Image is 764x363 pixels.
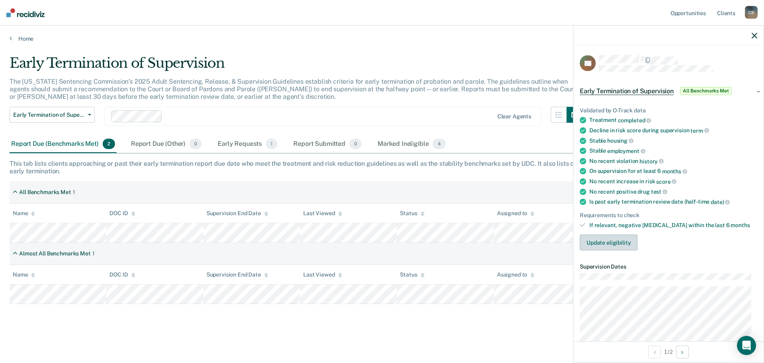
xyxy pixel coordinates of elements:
[589,168,757,175] div: On supervision for at least 6
[680,87,732,95] span: All Benchmarks Met
[19,189,71,196] div: All Benchmarks Met
[303,210,342,217] div: Last Viewed
[189,139,202,149] span: 0
[10,55,583,78] div: Early Termination of Supervision
[656,178,676,184] span: score
[497,113,531,120] div: Clear agents
[731,222,750,228] span: months
[711,198,730,205] span: date)
[580,263,757,270] dt: Supervision Dates
[207,271,268,278] div: Supervision End Date
[6,8,45,17] img: Recidiviz
[745,6,758,19] div: C B
[303,271,342,278] div: Last Viewed
[589,178,757,185] div: No recent increase in risk
[400,271,424,278] div: Status
[580,235,637,251] button: Update eligibility
[580,212,757,218] div: Requirements to check
[433,139,445,149] span: 4
[589,198,757,206] div: Is past early termination review date (half-time
[589,157,757,165] div: No recent violation
[129,135,203,153] div: Report Due (Other)
[580,107,757,114] div: Validated by O-Track data
[292,135,363,153] div: Report Submitted
[216,135,279,153] div: Early Requests
[349,139,362,149] span: 0
[10,160,754,175] div: This tab lists clients approaching or past their early termination report due date who meet the t...
[589,222,757,228] div: If relevant, negative [MEDICAL_DATA] within the last 6
[92,250,95,257] div: 1
[639,158,664,164] span: history
[400,210,424,217] div: Status
[103,139,115,149] span: 2
[573,341,764,362] div: 1 / 2
[589,137,757,144] div: Stable
[10,35,754,42] a: Home
[737,336,756,355] div: Open Intercom Messenger
[13,112,85,118] span: Early Termination of Supervision
[618,117,651,124] span: completed
[10,135,117,153] div: Report Due (Benchmarks Met)
[266,139,277,149] span: 1
[676,345,689,358] button: Next Opportunity
[662,168,687,175] span: months
[73,189,75,196] div: 1
[10,78,576,100] p: The [US_STATE] Sentencing Commission’s 2025 Adult Sentencing, Release, & Supervision Guidelines e...
[607,137,633,144] span: housing
[13,210,35,217] div: Name
[589,188,757,195] div: No recent positive drug
[589,147,757,155] div: Stable
[589,127,757,134] div: Decline in risk score during supervision
[376,135,447,153] div: Marked Ineligible
[19,250,91,257] div: Almost All Benchmarks Met
[573,78,764,104] div: Early Termination of SupervisionAll Benchmarks Met
[109,210,135,217] div: DOC ID
[109,271,135,278] div: DOC ID
[497,210,534,217] div: Assigned to
[580,87,674,95] span: Early Termination of Supervision
[13,271,35,278] div: Name
[651,188,667,195] span: test
[207,210,268,217] div: Supervision End Date
[690,127,709,133] span: term
[497,271,534,278] div: Assigned to
[607,147,645,154] span: employment
[589,117,757,124] div: Treatment
[648,345,661,358] button: Previous Opportunity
